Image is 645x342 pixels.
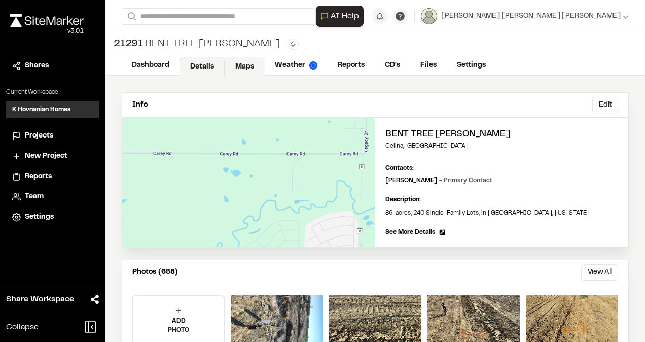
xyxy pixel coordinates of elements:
span: Team [25,191,44,202]
p: 86-acres, 240 Single-Family Lots, in [GEOGRAPHIC_DATA], [US_STATE] [385,209,618,218]
h2: Bent Tree [PERSON_NAME] [385,128,618,142]
a: Details [180,57,225,76]
a: Reports [12,171,93,182]
p: Description: [385,195,618,204]
img: rebrand.png [10,14,84,27]
p: ADD PHOTO [133,317,224,335]
a: Projects [12,130,93,142]
span: New Project [25,151,67,162]
a: Maps [225,57,265,76]
button: View All [581,264,618,281]
span: See More Details [385,228,435,237]
a: Settings [12,212,93,223]
h3: K Hovnanian Homes [12,105,70,114]
button: Edit [592,97,618,113]
span: 21291 [114,37,143,52]
div: Oh geez...please don't... [10,27,84,36]
span: - Primary Contact [439,178,492,183]
span: Settings [25,212,54,223]
button: [PERSON_NAME] [PERSON_NAME] [PERSON_NAME] [421,8,629,24]
p: Celina , [GEOGRAPHIC_DATA] [385,142,618,151]
p: Info [132,99,148,111]
button: Edit Tags [288,39,299,50]
a: Dashboard [122,56,180,75]
a: Reports [328,56,375,75]
span: AI Help [331,10,359,22]
div: Bent Tree [PERSON_NAME] [114,37,279,52]
button: Search [122,8,140,25]
div: Open AI Assistant [316,6,368,27]
img: precipai.png [309,61,317,70]
span: Reports [25,171,52,182]
a: Weather [265,56,328,75]
p: Current Workspace [6,88,99,97]
button: Open AI Assistant [316,6,364,27]
span: [PERSON_NAME] [PERSON_NAME] [PERSON_NAME] [441,11,621,22]
a: Files [410,56,447,75]
p: Photos (658) [132,267,178,278]
a: CD's [375,56,410,75]
p: [PERSON_NAME] [385,176,492,185]
img: User [421,8,437,24]
a: Team [12,191,93,202]
span: Collapse [6,321,39,333]
a: Settings [447,56,496,75]
span: Projects [25,130,53,142]
span: Shares [25,60,49,72]
a: Shares [12,60,93,72]
span: Share Workspace [6,293,74,305]
p: Contacts: [385,164,414,173]
a: New Project [12,151,93,162]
